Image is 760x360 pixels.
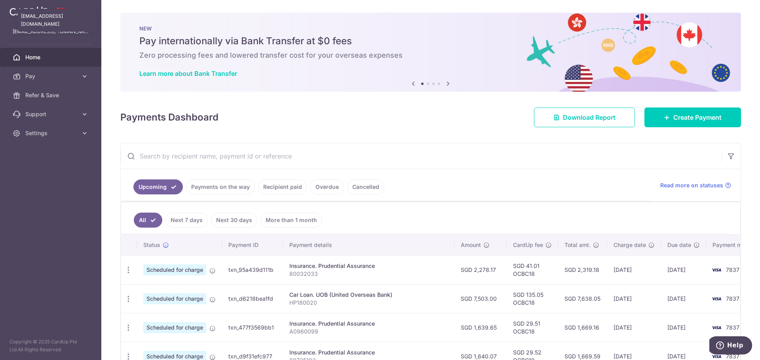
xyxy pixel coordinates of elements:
[139,70,237,77] a: Learn more about Bank Transfer
[673,113,722,122] span: Create Payment
[258,179,307,194] a: Recipient paid
[143,322,206,333] span: Scheduled for charge
[186,179,255,194] a: Payments on the way
[558,284,607,313] td: SGD 7,638.05
[25,53,78,61] span: Home
[563,113,616,122] span: Download Report
[25,91,78,99] span: Refer & Save
[139,51,722,60] h6: Zero processing fees and lowered transfer cost for your overseas expenses
[211,213,257,228] a: Next 30 days
[607,313,661,342] td: [DATE]
[507,313,558,342] td: SGD 29.51 OCBC18
[289,299,448,307] p: HP180020
[222,284,283,313] td: txn_d6218bea1fd
[18,6,34,13] span: Help
[143,264,206,275] span: Scheduled for charge
[534,107,635,127] a: Download Report
[143,241,160,249] span: Status
[454,313,507,342] td: SGD 1,639.65
[139,25,722,32] p: NEW
[134,213,162,228] a: All
[17,9,97,32] div: [EMAIL_ADDRESS][DOMAIN_NAME]
[709,294,724,303] img: Bank Card
[660,181,723,189] span: Read more on statuses
[120,13,741,92] img: Bank transfer banner
[9,6,48,16] img: CardUp
[133,179,183,194] a: Upcoming
[661,313,706,342] td: [DATE]
[347,179,384,194] a: Cancelled
[120,110,218,124] h4: Payments Dashboard
[121,143,722,169] input: Search by recipient name, payment id or reference
[222,255,283,284] td: txn_95a439d111b
[564,241,591,249] span: Total amt.
[507,284,558,313] td: SGD 135.05 OCBC18
[726,295,739,302] span: 7837
[513,241,543,249] span: CardUp fee
[289,328,448,335] p: A0960099
[289,262,448,270] div: Insurance. Prudential Assurance
[558,255,607,284] td: SGD 2,319.18
[25,129,78,137] span: Settings
[222,313,283,342] td: txn_477f3569bb1
[289,291,448,299] div: Car Loan. UOB (United Overseas Bank)
[25,72,78,80] span: Pay
[661,255,706,284] td: [DATE]
[289,270,448,278] p: 80032033
[607,255,661,284] td: [DATE]
[165,213,208,228] a: Next 7 days
[660,181,731,189] a: Read more on statuses
[454,255,507,284] td: SGD 2,278.17
[13,28,89,36] p: [EMAIL_ADDRESS][DOMAIN_NAME]
[310,179,344,194] a: Overdue
[139,35,722,47] h5: Pay internationally via Bank Transfer at $0 fees
[667,241,691,249] span: Due date
[726,353,739,360] span: 7837
[25,110,78,118] span: Support
[289,320,448,328] div: Insurance. Prudential Assurance
[614,241,646,249] span: Charge date
[260,213,322,228] a: More than 1 month
[644,107,741,127] a: Create Payment
[454,284,507,313] td: SGD 7,503.00
[709,265,724,275] img: Bank Card
[143,293,206,304] span: Scheduled for charge
[507,255,558,284] td: SGD 41.01 OCBC18
[726,266,739,273] span: 7837
[289,349,448,356] div: Insurance. Prudential Assurance
[222,235,283,255] th: Payment ID
[661,284,706,313] td: [DATE]
[709,336,752,356] iframe: Opens a widget where you can find more information
[726,324,739,331] span: 7837
[607,284,661,313] td: [DATE]
[283,235,454,255] th: Payment details
[709,323,724,332] img: Bank Card
[558,313,607,342] td: SGD 1,669.16
[461,241,481,249] span: Amount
